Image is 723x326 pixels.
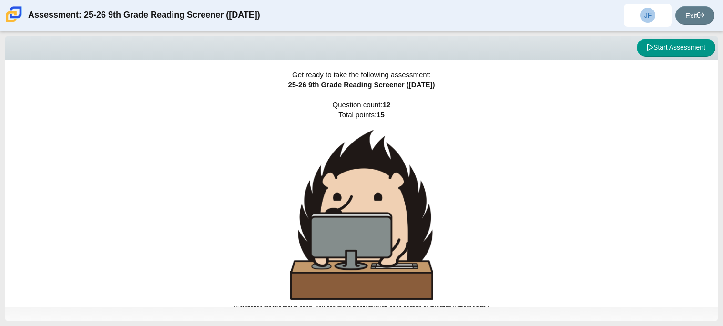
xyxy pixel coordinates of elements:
[4,18,24,26] a: Carmen School of Science & Technology
[292,71,431,79] span: Get ready to take the following assessment:
[288,81,435,89] span: 25-26 9th Grade Reading Screener ([DATE])
[383,101,391,109] b: 12
[637,39,715,57] button: Start Assessment
[377,111,385,119] b: 15
[290,130,433,300] img: hedgehog-behind-computer-large.png
[675,6,714,25] a: Exit
[4,4,24,24] img: Carmen School of Science & Technology
[644,12,652,19] span: JF
[234,305,489,311] small: (Navigation for this test is open. You can move freely through each section or question without l...
[234,101,489,311] span: Question count: Total points:
[28,4,260,27] div: Assessment: 25-26 9th Grade Reading Screener ([DATE])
